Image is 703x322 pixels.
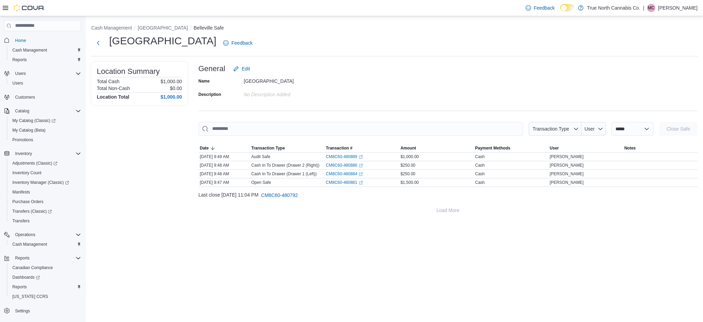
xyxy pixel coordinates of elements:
a: CM8C60-480881External link [326,180,362,185]
button: CM8C60-480792 [258,188,301,202]
a: Cash Management [10,240,50,248]
svg: External link [359,172,363,176]
span: Users [15,71,26,76]
button: Inventory Count [7,168,84,178]
span: $250.00 [401,171,415,177]
button: Inventory [1,149,84,158]
button: Reports [7,55,84,65]
a: Purchase Orders [10,198,46,206]
div: Cash [475,154,485,159]
span: User [585,126,595,132]
span: Cash Management [12,47,47,53]
button: User [548,144,623,152]
button: Payment Methods [474,144,548,152]
span: Canadian Compliance [10,264,81,272]
span: Dark Mode [560,11,561,12]
button: Settings [1,306,84,315]
button: Close Safe [659,122,698,136]
span: Operations [15,232,35,237]
span: Settings [15,308,30,314]
a: Reports [10,56,30,64]
a: Transfers (Classic) [7,207,84,216]
input: This is a search bar. As you type, the results lower in the page will automatically filter. [198,122,523,136]
span: Cash Management [12,242,47,247]
button: Catalog [12,107,32,115]
span: Transaction Type [532,126,569,132]
span: Date [200,145,209,151]
div: [DATE] 9:47 AM [198,178,250,187]
a: Canadian Compliance [10,264,56,272]
label: Name [198,78,210,84]
button: Reports [1,253,84,263]
button: Canadian Compliance [7,263,84,273]
button: Operations [12,231,38,239]
span: My Catalog (Beta) [10,126,81,134]
span: Canadian Compliance [12,265,53,270]
span: Edit [242,65,250,72]
h6: Total Non-Cash [97,86,130,91]
span: Inventory Count [10,169,81,177]
label: Description [198,92,221,97]
p: Audit Safe [251,154,270,159]
span: Inventory Manager (Classic) [12,180,69,185]
span: Users [12,80,23,86]
div: [DATE] 9:49 AM [198,153,250,161]
span: [PERSON_NAME] [550,154,584,159]
span: My Catalog (Classic) [10,116,81,125]
div: [DATE] 9:48 AM [198,161,250,169]
span: CM8C60-480792 [261,192,298,199]
span: Transfers [12,218,30,224]
span: Transfers (Classic) [12,209,52,214]
span: Catalog [15,108,29,114]
h3: Location Summary [97,67,160,76]
button: Users [12,69,28,78]
span: MC [648,4,655,12]
span: Manifests [10,188,81,196]
button: Date [198,144,250,152]
span: Home [15,38,26,43]
button: Amount [399,144,474,152]
p: [PERSON_NAME] [658,4,698,12]
button: Transfers [7,216,84,226]
input: Dark Mode [560,4,575,11]
a: Feedback [220,36,255,50]
span: Home [12,36,81,45]
button: Next [91,36,105,50]
span: Inventory [12,149,81,158]
span: Inventory Manager (Classic) [10,178,81,187]
a: [US_STATE] CCRS [10,292,51,301]
p: Open Safe [251,180,271,185]
span: Cash Management [10,46,81,54]
span: Users [10,79,81,87]
span: Reports [10,283,81,291]
span: Reports [15,255,30,261]
span: $1,500.00 [401,180,419,185]
span: [US_STATE] CCRS [12,294,48,299]
span: [PERSON_NAME] [550,171,584,177]
a: CM8C60-480884External link [326,171,362,177]
a: CM8C60-480886External link [326,163,362,168]
span: Settings [12,306,81,315]
a: Transfers [10,217,32,225]
a: Inventory Manager (Classic) [10,178,72,187]
span: Transfers [10,217,81,225]
a: CM8C60-480889External link [326,154,362,159]
span: Dashboards [10,273,81,281]
span: Users [12,69,81,78]
button: Manifests [7,187,84,197]
span: Transaction Type [251,145,285,151]
p: True North Cannabis Co. [587,4,640,12]
div: Cash [475,180,485,185]
span: Promotions [12,137,33,143]
button: Purchase Orders [7,197,84,207]
span: Purchase Orders [12,199,44,204]
a: Adjustments (Classic) [10,159,60,167]
svg: External link [359,181,363,185]
span: [PERSON_NAME] [550,163,584,168]
span: Feedback [231,40,252,46]
button: Cash Management [7,240,84,249]
span: Reports [12,57,27,63]
button: Home [1,35,84,45]
button: Inventory [12,149,35,158]
span: Cash Management [10,240,81,248]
